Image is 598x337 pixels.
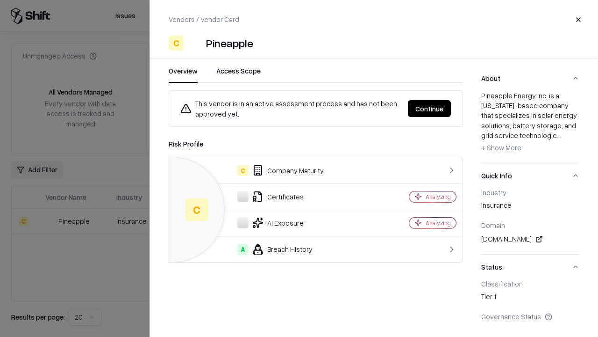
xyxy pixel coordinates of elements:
button: Access Scope [216,66,261,83]
div: C [169,36,184,51]
div: Domain [481,221,579,229]
div: C [185,198,208,221]
div: Quick Info [481,188,579,254]
div: Analyzing [426,193,451,201]
button: Status [481,255,579,279]
div: insurance [481,200,579,213]
span: + Show More [481,143,521,152]
div: C [237,165,249,176]
span: ... [557,131,561,139]
div: Pineapple [206,36,253,51]
button: + Show More [481,140,521,155]
div: Risk Profile [169,138,463,149]
div: Analyzing [426,219,451,227]
div: AI Exposure [177,217,377,228]
div: About [481,91,579,163]
div: Tier 1 [481,292,579,305]
div: Breach History [177,244,377,255]
div: A [237,244,249,255]
div: Classification [481,279,579,288]
div: Industry [481,188,579,197]
button: About [481,66,579,91]
button: Quick Info [481,163,579,188]
div: Pineapple Energy Inc. is a [US_STATE]-based company that specializes in solar energy solutions, b... [481,91,579,155]
div: Governance Status [481,312,579,321]
div: Certificates [177,191,377,202]
div: Company Maturity [177,165,377,176]
button: Overview [169,66,198,83]
p: Vendors / Vendor Card [169,15,239,24]
div: [DOMAIN_NAME] [481,234,579,245]
div: This vendor is in an active assessment process and has not been approved yet. [180,98,400,119]
button: Continue [408,100,451,117]
img: Pineapple [187,36,202,51]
